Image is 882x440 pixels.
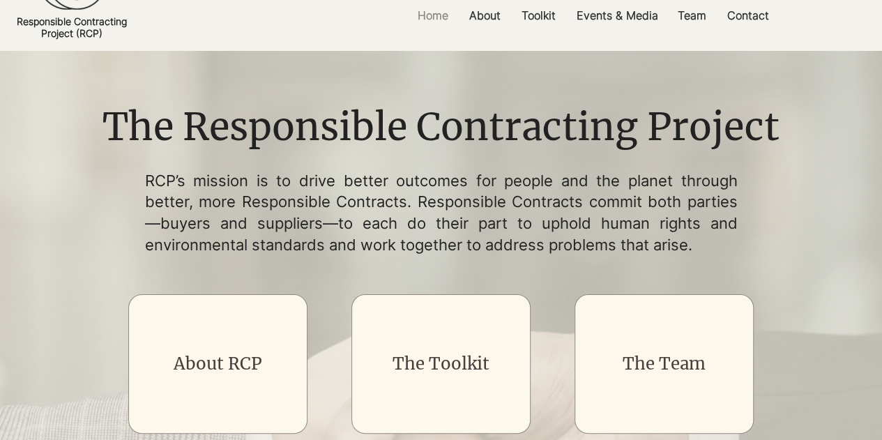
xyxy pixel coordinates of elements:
[623,353,706,374] a: The Team
[92,101,789,154] h1: The Responsible Contracting Project
[145,170,738,256] p: RCP’s mission is to drive better outcomes for people and the planet through better, more Responsi...
[393,353,489,374] a: The Toolkit
[174,353,262,374] a: About RCP
[17,15,127,39] a: Responsible ContractingProject (RCP)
